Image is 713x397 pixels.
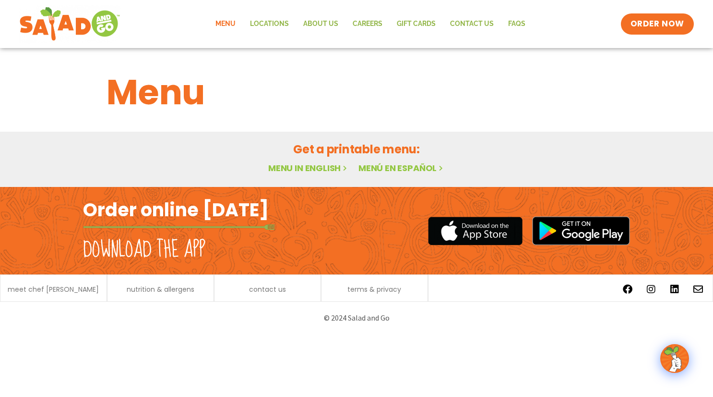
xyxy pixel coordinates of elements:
img: fork [83,224,275,230]
h2: Get a printable menu: [107,141,606,158]
a: Menu [208,13,243,35]
a: ORDER NOW [621,13,694,35]
a: contact us [249,286,286,293]
img: new-SAG-logo-768×292 [19,5,120,43]
a: nutrition & allergens [127,286,194,293]
a: Careers [345,13,390,35]
img: appstore [428,215,523,247]
nav: Menu [208,13,533,35]
a: Locations [243,13,296,35]
h2: Order online [DATE] [83,198,269,222]
a: FAQs [501,13,533,35]
a: About Us [296,13,345,35]
img: wpChatIcon [661,345,688,372]
h2: Download the app [83,236,205,263]
a: terms & privacy [347,286,401,293]
h1: Menu [107,66,606,118]
a: Menu in English [268,162,349,174]
img: google_play [532,216,630,245]
a: Menú en español [358,162,445,174]
span: ORDER NOW [630,18,684,30]
p: © 2024 Salad and Go [88,311,625,324]
a: Contact Us [443,13,501,35]
a: GIFT CARDS [390,13,443,35]
a: meet chef [PERSON_NAME] [8,286,99,293]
